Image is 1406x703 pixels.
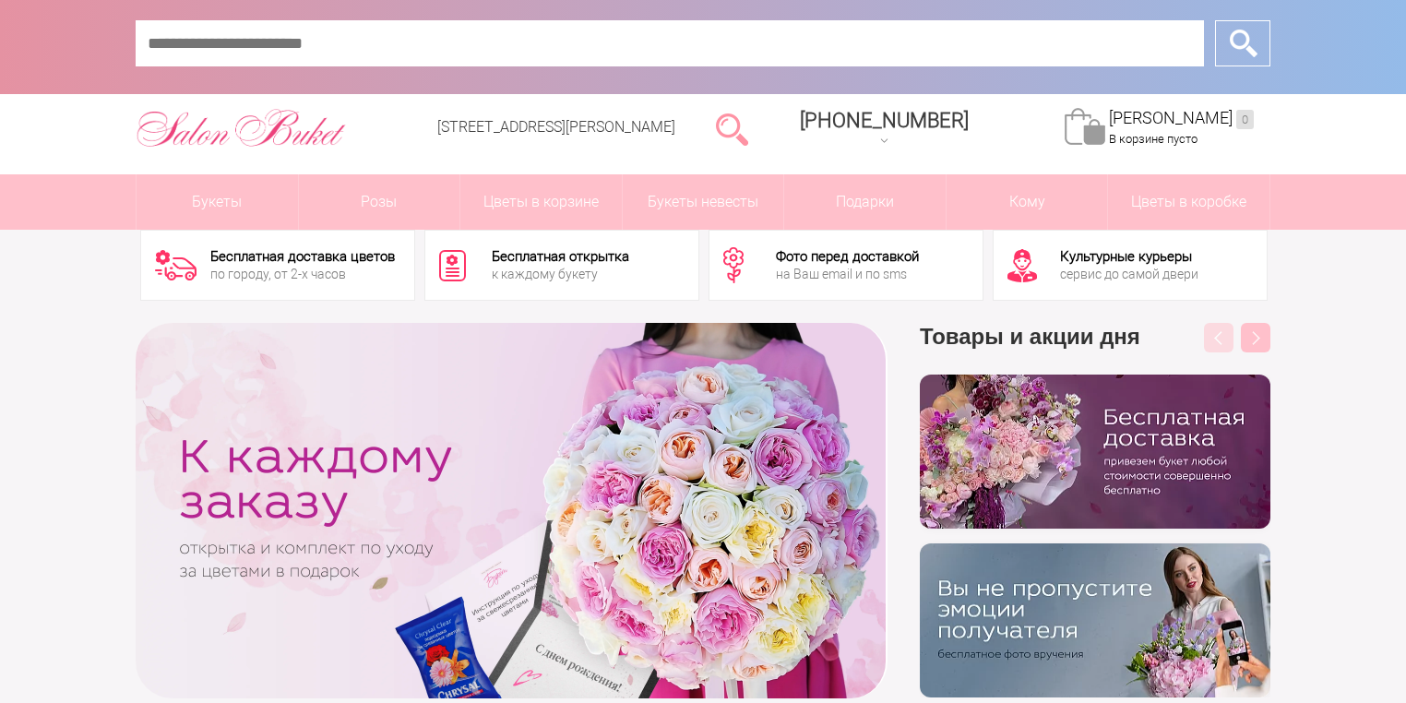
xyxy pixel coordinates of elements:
div: на Ваш email и по sms [776,268,919,280]
span: Кому [947,174,1108,230]
button: Next [1241,323,1270,352]
div: Бесплатная доставка цветов [210,250,395,264]
a: [PHONE_NUMBER] [789,102,980,155]
a: [PERSON_NAME] [1109,108,1254,129]
span: [PHONE_NUMBER] [800,109,969,132]
img: hpaj04joss48rwypv6hbykmvk1dj7zyr.png.webp [920,375,1270,529]
a: Цветы в коробке [1108,174,1269,230]
a: Цветы в корзине [460,174,622,230]
div: Фото перед доставкой [776,250,919,264]
div: Бесплатная открытка [492,250,629,264]
div: по городу, от 2-х часов [210,268,395,280]
ins: 0 [1236,110,1254,129]
div: Культурные курьеры [1060,250,1198,264]
a: Букеты невесты [623,174,784,230]
a: [STREET_ADDRESS][PERSON_NAME] [437,118,675,136]
h3: Товары и акции дня [920,323,1270,375]
a: Розы [299,174,460,230]
a: Букеты [137,174,298,230]
span: В корзине пусто [1109,132,1197,146]
img: v9wy31nijnvkfycrkduev4dhgt9psb7e.png.webp [920,543,1270,697]
div: сервис до самой двери [1060,268,1198,280]
img: Цветы Нижний Новгород [136,104,347,152]
div: к каждому букету [492,268,629,280]
a: Подарки [784,174,946,230]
